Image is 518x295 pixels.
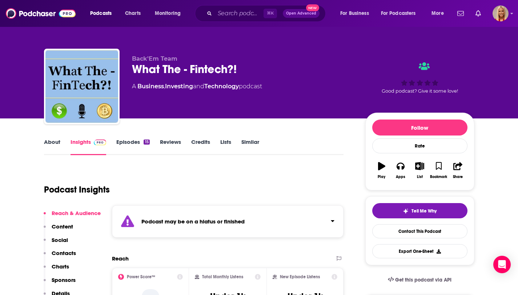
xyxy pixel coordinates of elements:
[141,218,245,225] strong: Podcast may be on a hiatus or finished
[204,83,239,90] a: Technology
[395,277,451,283] span: Get this podcast via API
[12,19,17,25] img: website_grey.svg
[335,8,378,19] button: open menu
[137,83,164,90] a: Business
[116,138,149,155] a: Episodes15
[44,223,73,237] button: Content
[241,138,259,155] a: Similar
[365,55,474,100] div: Good podcast? Give it some love!
[71,138,107,155] a: InsightsPodchaser Pro
[382,271,458,289] a: Get this podcast via API
[220,138,231,155] a: Lists
[410,157,429,183] button: List
[44,276,76,290] button: Sponsors
[52,276,76,283] p: Sponsors
[44,138,60,155] a: About
[90,8,112,19] span: Podcasts
[44,184,110,195] h1: Podcast Insights
[202,274,243,279] h2: Total Monthly Listens
[164,83,165,90] span: ,
[52,223,73,230] p: Content
[28,43,65,48] div: Domain Overview
[19,19,80,25] div: Domain: [DOMAIN_NAME]
[376,8,426,19] button: open menu
[372,203,467,218] button: tell me why sparkleTell Me Why
[454,7,467,20] a: Show notifications dropdown
[160,138,181,155] a: Reviews
[44,263,69,276] button: Charts
[417,175,423,179] div: List
[372,157,391,183] button: Play
[120,8,145,19] a: Charts
[112,205,344,238] section: Click to expand status details
[396,175,405,179] div: Apps
[448,157,467,183] button: Share
[44,250,76,263] button: Contacts
[80,43,123,48] div: Keywords by Traffic
[125,8,141,19] span: Charts
[372,138,467,153] div: Rate
[382,88,458,94] span: Good podcast? Give it some love!
[429,157,448,183] button: Bookmark
[132,55,177,62] span: Back'Em Team
[391,157,410,183] button: Apps
[372,244,467,258] button: Export One-Sheet
[372,120,467,136] button: Follow
[493,5,509,21] button: Show profile menu
[378,175,385,179] div: Play
[381,8,416,19] span: For Podcasters
[44,210,101,223] button: Reach & Audience
[52,237,68,243] p: Social
[202,5,333,22] div: Search podcasts, credits, & more...
[20,12,36,17] div: v 4.0.25
[306,4,319,11] span: New
[372,224,467,238] a: Contact This Podcast
[403,208,409,214] img: tell me why sparkle
[493,5,509,21] img: User Profile
[127,274,155,279] h2: Power Score™
[283,9,320,18] button: Open AdvancedNew
[52,263,69,270] p: Charts
[430,175,447,179] div: Bookmark
[94,140,107,145] img: Podchaser Pro
[340,8,369,19] span: For Business
[264,9,277,18] span: ⌘ K
[20,42,25,48] img: tab_domain_overview_orange.svg
[431,8,444,19] span: More
[52,210,101,217] p: Reach & Audience
[426,8,453,19] button: open menu
[155,8,181,19] span: Monitoring
[6,7,76,20] img: Podchaser - Follow, Share and Rate Podcasts
[144,140,149,145] div: 15
[193,83,204,90] span: and
[411,208,437,214] span: Tell Me Why
[453,175,463,179] div: Share
[191,138,210,155] a: Credits
[52,250,76,256] p: Contacts
[215,8,264,19] input: Search podcasts, credits, & more...
[112,255,129,262] h2: Reach
[493,256,511,273] div: Open Intercom Messenger
[165,83,193,90] a: Investing
[286,12,316,15] span: Open Advanced
[473,7,484,20] a: Show notifications dropdown
[280,274,320,279] h2: New Episode Listens
[150,8,190,19] button: open menu
[44,237,68,250] button: Social
[72,42,78,48] img: tab_keywords_by_traffic_grey.svg
[132,82,262,91] div: A podcast
[45,50,118,123] img: What The - Fintech?!
[12,12,17,17] img: logo_orange.svg
[85,8,121,19] button: open menu
[493,5,509,21] span: Logged in as KymberleeBolden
